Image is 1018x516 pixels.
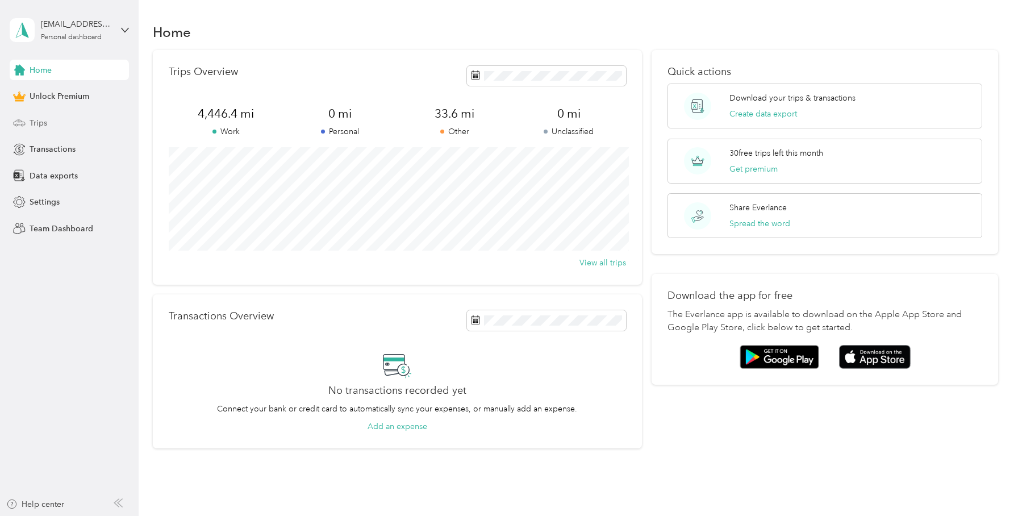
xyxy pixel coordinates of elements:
[217,403,577,415] p: Connect your bank or credit card to automatically sync your expenses, or manually add an expense.
[729,202,787,214] p: Share Everlance
[397,126,511,138] p: Other
[839,345,911,369] img: App store
[6,498,64,510] button: Help center
[729,108,797,120] button: Create data export
[283,106,397,122] span: 0 mi
[667,66,982,78] p: Quick actions
[729,163,778,175] button: Get premium
[41,18,112,30] div: [EMAIL_ADDRESS][DOMAIN_NAME]
[169,66,238,78] p: Trips Overview
[41,34,102,41] div: Personal dashboard
[169,106,283,122] span: 4,446.4 mi
[30,90,89,102] span: Unlock Premium
[169,310,274,322] p: Transactions Overview
[740,345,819,369] img: Google play
[328,385,466,397] h2: No transactions recorded yet
[153,26,191,38] h1: Home
[729,218,790,230] button: Spread the word
[30,223,93,235] span: Team Dashboard
[30,143,76,155] span: Transactions
[579,257,626,269] button: View all trips
[512,106,626,122] span: 0 mi
[169,126,283,138] p: Work
[667,290,982,302] p: Download the app for free
[283,126,397,138] p: Personal
[30,196,60,208] span: Settings
[667,308,982,335] p: The Everlance app is available to download on the Apple App Store and Google Play Store, click be...
[397,106,511,122] span: 33.6 mi
[512,126,626,138] p: Unclassified
[30,64,52,76] span: Home
[729,92,856,104] p: Download your trips & transactions
[30,117,47,129] span: Trips
[30,170,78,182] span: Data exports
[954,452,1018,516] iframe: Everlance-gr Chat Button Frame
[368,421,427,432] button: Add an expense
[729,147,823,159] p: 30 free trips left this month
